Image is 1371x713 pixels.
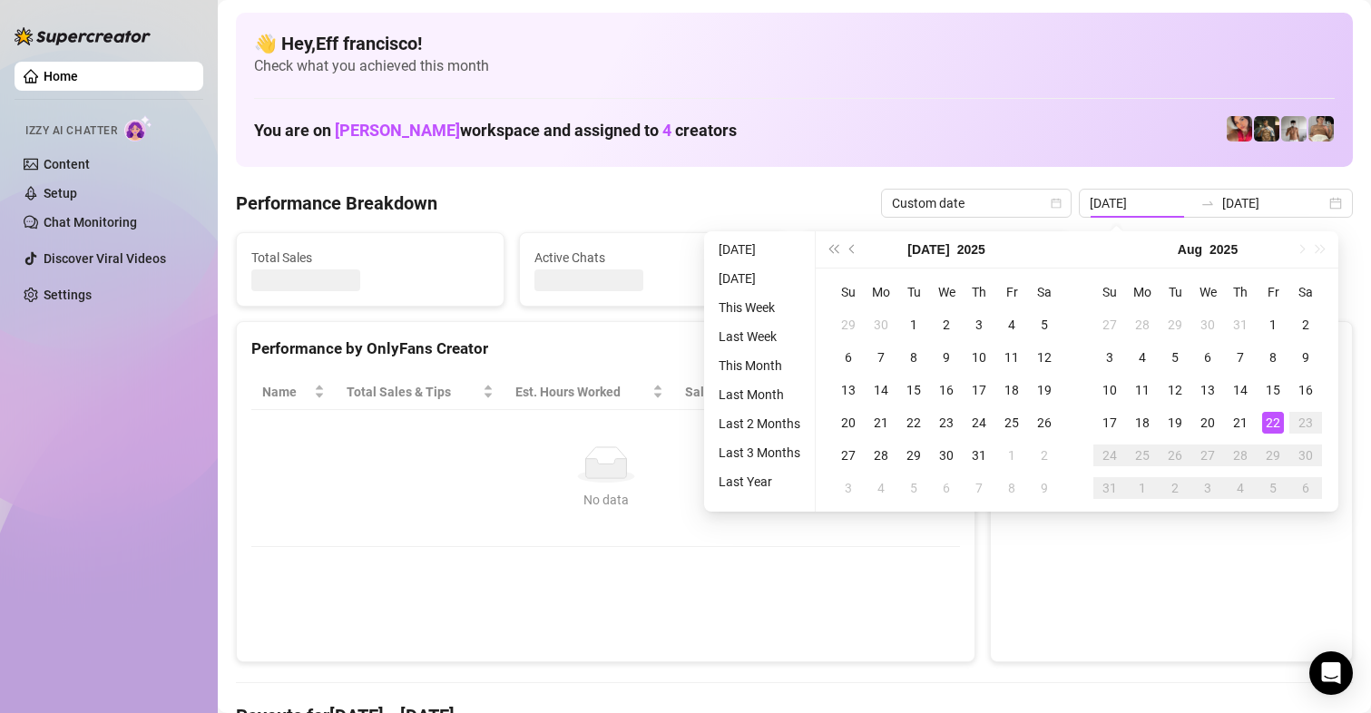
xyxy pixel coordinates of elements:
[44,251,166,266] a: Discover Viral Videos
[254,31,1335,56] h4: 👋 Hey, Eff francisco !
[236,190,437,216] h4: Performance Breakdown
[347,382,479,402] span: Total Sales & Tips
[254,121,737,141] h1: You are on workspace and assigned to creators
[1309,651,1353,695] div: Open Intercom Messenger
[262,382,310,402] span: Name
[534,248,772,268] span: Active Chats
[1222,193,1326,213] input: End date
[1005,337,1337,361] div: Sales by OnlyFans Creator
[515,382,649,402] div: Est. Hours Worked
[803,375,961,410] th: Chat Conversion
[662,121,671,140] span: 4
[44,288,92,302] a: Settings
[251,248,489,268] span: Total Sales
[269,490,942,510] div: No data
[251,375,336,410] th: Name
[44,69,78,83] a: Home
[685,382,777,402] span: Sales / Hour
[1308,116,1334,142] img: Aussieboy_jfree
[818,248,1055,268] span: Messages Sent
[814,382,935,402] span: Chat Conversion
[254,56,1335,76] span: Check what you achieved this month
[335,121,460,140] span: [PERSON_NAME]
[251,337,960,361] div: Performance by OnlyFans Creator
[124,115,152,142] img: AI Chatter
[1051,198,1062,209] span: calendar
[892,190,1061,217] span: Custom date
[1090,193,1193,213] input: Start date
[44,215,137,230] a: Chat Monitoring
[44,186,77,200] a: Setup
[44,157,90,171] a: Content
[1200,196,1215,210] span: swap-right
[674,375,802,410] th: Sales / Hour
[1254,116,1279,142] img: Tony
[1281,116,1307,142] img: aussieboy_j
[25,122,117,140] span: Izzy AI Chatter
[1227,116,1252,142] img: Vanessa
[336,375,504,410] th: Total Sales & Tips
[1200,196,1215,210] span: to
[15,27,151,45] img: logo-BBDzfeDw.svg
